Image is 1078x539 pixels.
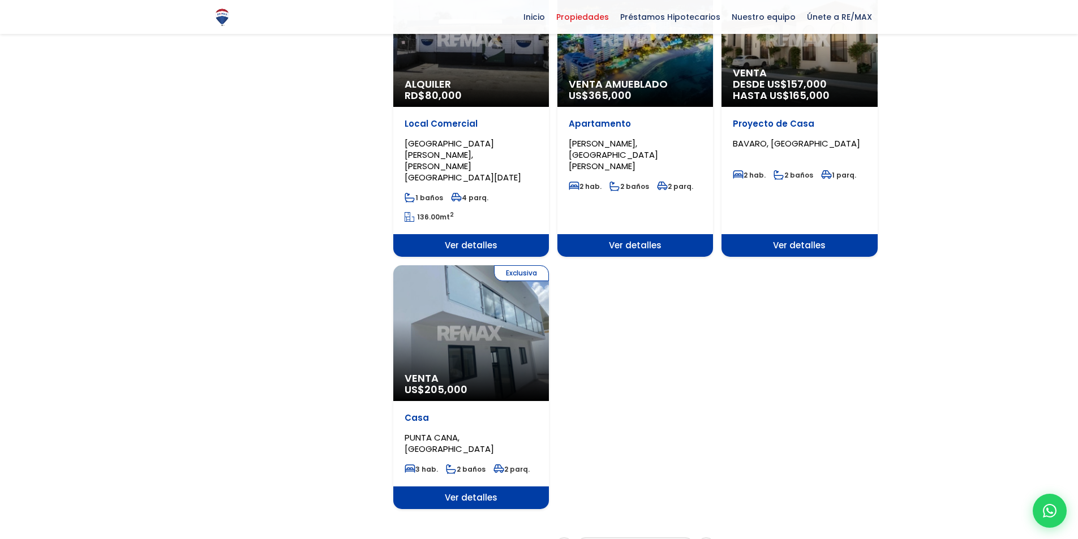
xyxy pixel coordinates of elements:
[733,79,866,101] span: DESDE US$
[494,265,549,281] span: Exclusiva
[657,182,693,191] span: 2 parq.
[405,412,538,424] p: Casa
[405,88,462,102] span: RD$
[451,193,488,202] span: 4 parq.
[393,234,549,257] span: Ver detalles
[569,137,658,172] span: [PERSON_NAME], [GEOGRAPHIC_DATA][PERSON_NAME]
[393,486,549,509] span: Ver detalles
[726,8,801,25] span: Nuestro equipo
[569,88,632,102] span: US$
[733,118,866,130] p: Proyecto de Casa
[417,212,440,222] span: 136.00
[569,182,602,191] span: 2 hab.
[405,79,538,90] span: Alquiler
[733,137,860,149] span: BAVARO, [GEOGRAPHIC_DATA]
[405,373,538,384] span: Venta
[733,90,866,101] span: HASTA US$
[787,77,827,91] span: 157,000
[801,8,878,25] span: Únete a RE/MAX
[551,8,615,25] span: Propiedades
[821,170,856,180] span: 1 parq.
[569,79,702,90] span: Venta Amueblado
[733,67,866,79] span: Venta
[493,464,530,474] span: 2 parq.
[405,382,467,396] span: US$
[774,170,813,180] span: 2 baños
[405,193,443,202] span: 1 baños
[789,88,830,102] span: 165,000
[405,118,538,130] p: Local Comercial
[446,464,486,474] span: 2 baños
[609,182,649,191] span: 2 baños
[733,170,766,180] span: 2 hab.
[518,8,551,25] span: Inicio
[557,234,713,257] span: Ver detalles
[450,210,454,219] sup: 2
[615,8,726,25] span: Préstamos Hipotecarios
[721,234,877,257] span: Ver detalles
[405,432,494,455] span: PUNTA CANA, [GEOGRAPHIC_DATA]
[405,137,521,183] span: [GEOGRAPHIC_DATA][PERSON_NAME], [PERSON_NAME][GEOGRAPHIC_DATA][DATE]
[393,265,549,509] a: Exclusiva Venta US$205,000 Casa PUNTA CANA, [GEOGRAPHIC_DATA] 3 hab. 2 baños 2 parq. Ver detalles
[569,118,702,130] p: Apartamento
[424,382,467,396] span: 205,000
[589,88,632,102] span: 365,000
[212,7,232,27] img: Logo de REMAX
[425,88,462,102] span: 80,000
[405,464,438,474] span: 3 hab.
[405,212,454,222] span: mt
